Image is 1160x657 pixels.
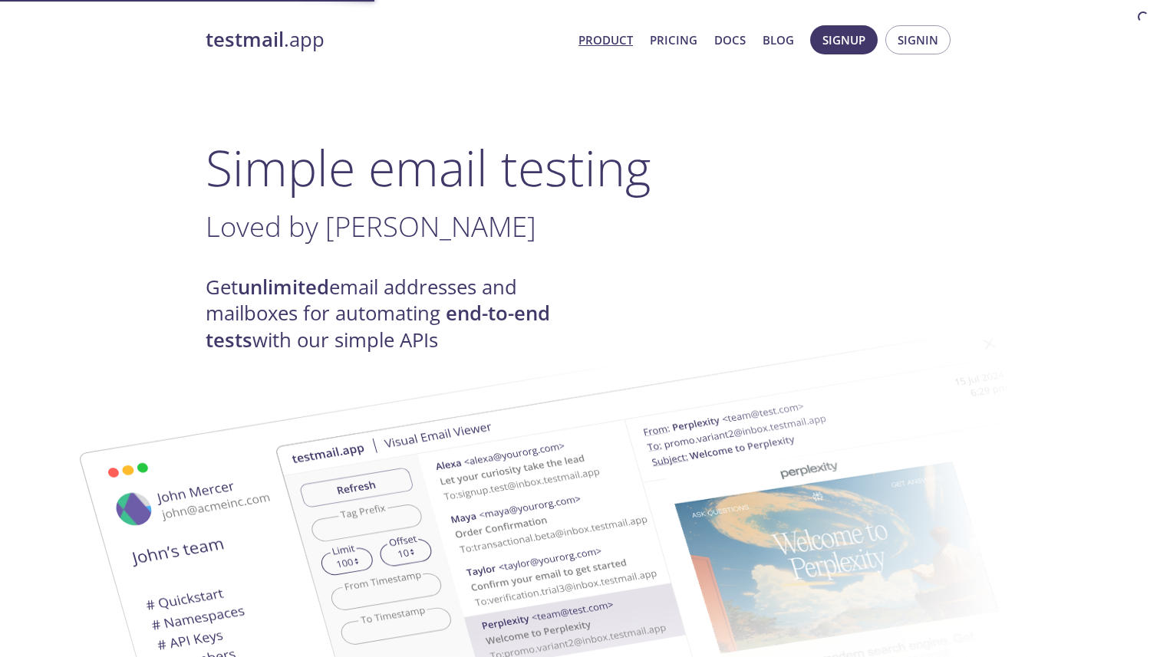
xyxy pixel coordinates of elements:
[650,30,697,50] a: Pricing
[885,25,951,54] button: Signin
[206,27,566,53] a: testmail.app
[206,300,550,353] strong: end-to-end tests
[763,30,794,50] a: Blog
[578,30,633,50] a: Product
[822,30,865,50] span: Signup
[898,30,938,50] span: Signin
[206,274,580,353] h4: Get email addresses and mailboxes for automating with our simple APIs
[206,138,954,197] h1: Simple email testing
[810,25,878,54] button: Signup
[206,26,284,53] strong: testmail
[206,207,536,245] span: Loved by [PERSON_NAME]
[714,30,746,50] a: Docs
[238,274,329,301] strong: unlimited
